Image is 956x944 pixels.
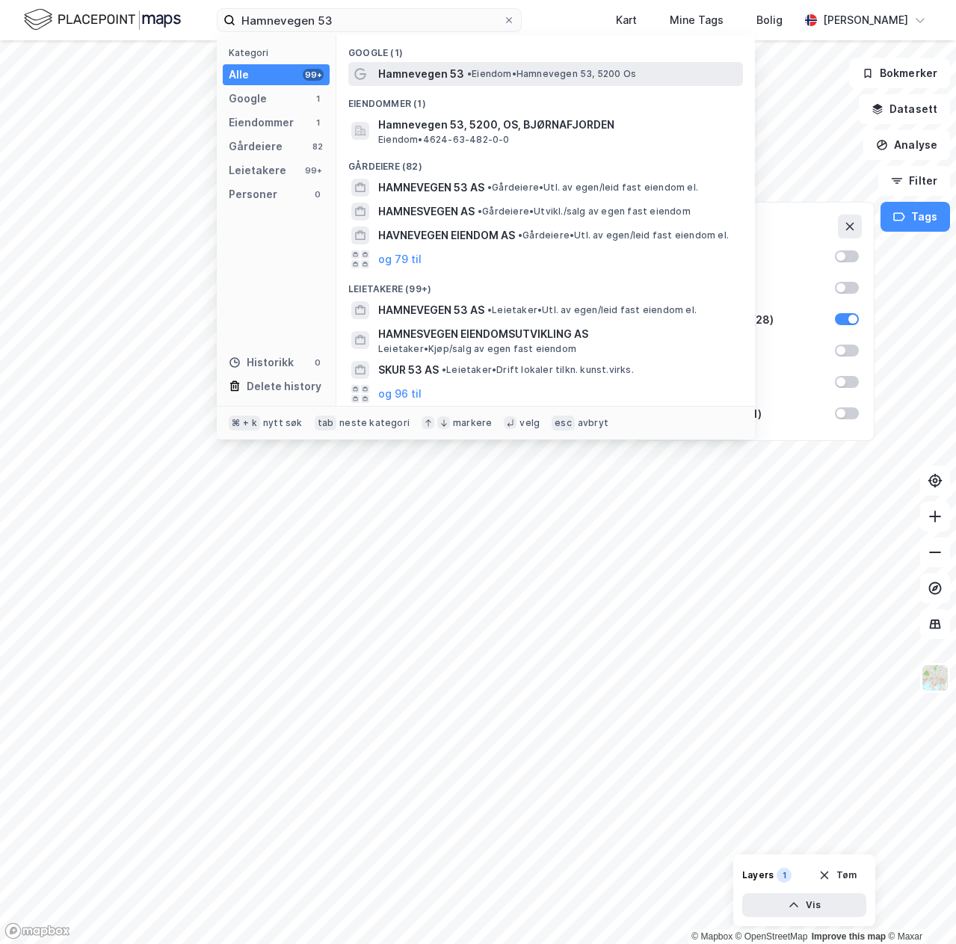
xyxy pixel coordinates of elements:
a: OpenStreetMap [735,931,808,942]
span: • [442,364,446,375]
a: Mapbox homepage [4,922,70,940]
span: Eiendom • Hamnevegen 53, 5200 Os [467,68,636,80]
span: SKUR 53 AS [378,361,439,379]
div: 99+ [303,164,324,176]
img: logo.f888ab2527a4732fd821a326f86c7f29.svg [24,7,181,33]
span: Gårdeiere • Utl. av egen/leid fast eiendom el. [518,229,729,241]
span: Gårdeiere • Utl. av egen/leid fast eiendom el. [487,182,698,194]
span: Leietaker • Drift lokaler tilkn. kunst.virks. [442,364,634,376]
div: Eiendommer [229,114,294,132]
div: Historikk [229,354,294,371]
div: 0 [312,357,324,368]
div: Eiendommer (1) [336,86,755,113]
div: Kontrollprogram for chat [881,872,956,944]
span: HAVNEVEGEN EIENDOM AS [378,226,515,244]
span: • [487,182,492,193]
button: Filter [878,166,950,196]
span: HAMNESVEGEN EIENDOMSUTVIKLING AS [378,325,737,343]
div: avbryt [578,417,608,429]
img: Z [921,664,949,692]
span: HAMNESVEGEN AS [378,203,475,220]
div: 0 [312,188,324,200]
button: Vis [742,893,866,917]
input: Søk på adresse, matrikkel, gårdeiere, leietakere eller personer [235,9,503,31]
a: Improve this map [812,931,886,942]
div: Bolig [756,11,783,29]
div: Kart [616,11,637,29]
div: Mine Tags [670,11,724,29]
button: Analyse [863,130,950,160]
button: og 79 til [378,250,422,268]
button: og 96 til [378,385,422,403]
div: [PERSON_NAME] [823,11,908,29]
div: 1 [312,93,324,105]
span: HAMNEVEGEN 53 AS [378,179,484,197]
button: Datasett [859,94,950,124]
div: tab [315,416,337,431]
span: • [487,304,492,315]
span: HAMNEVEGEN 53 AS [378,301,484,319]
button: Tags [881,202,950,232]
div: 99+ [303,69,324,81]
div: Layers [742,869,774,881]
div: Personer [229,185,277,203]
div: Gårdeiere (82) [336,149,755,176]
div: Leietakere [229,161,286,179]
div: ⌘ + k [229,416,260,431]
div: markere [453,417,492,429]
span: Gårdeiere • Utvikl./salg av egen fast eiendom [478,206,691,218]
button: Bokmerker [849,58,950,88]
span: Hamnevegen 53 [378,65,464,83]
button: Tøm [809,863,866,887]
div: Kategori [229,47,330,58]
span: Leietaker • Kjøp/salg av egen fast eiendom [378,343,576,355]
span: Leietaker • Utl. av egen/leid fast eiendom el. [487,304,697,316]
iframe: Chat Widget [881,872,956,944]
span: Hamnevegen 53, 5200, OS, BJØRNAFJORDEN [378,116,737,134]
div: 1 [777,868,792,883]
div: Alle [229,66,249,84]
div: Gårdeiere [229,138,283,155]
div: Leietakere (99+) [336,271,755,298]
div: nytt søk [263,417,303,429]
div: Google [229,90,267,108]
div: neste kategori [339,417,410,429]
div: 1 [312,117,324,129]
div: Google (1) [336,35,755,62]
span: • [467,68,472,79]
div: esc [552,416,575,431]
span: • [478,206,482,217]
span: Eiendom • 4624-63-482-0-0 [378,134,510,146]
span: • [518,229,522,241]
div: Delete history [247,377,321,395]
a: Mapbox [691,931,733,942]
div: velg [519,417,540,429]
div: 82 [312,141,324,152]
